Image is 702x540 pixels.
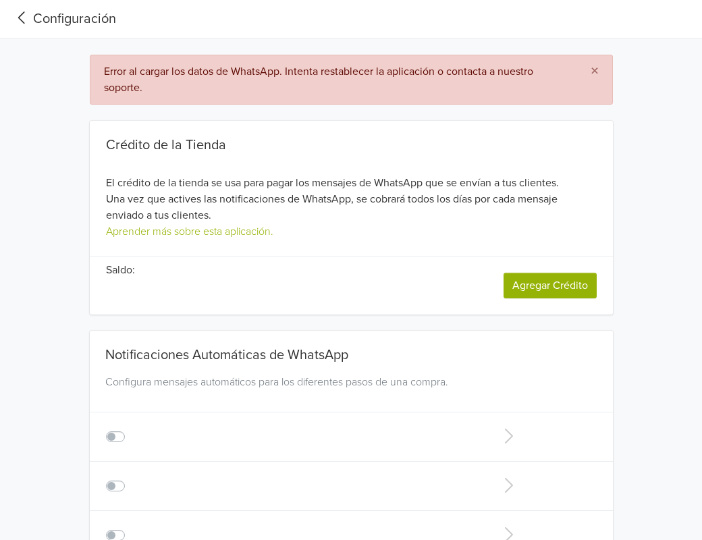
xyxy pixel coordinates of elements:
div: Crédito de la Tienda [106,137,597,153]
a: Agregar Crédito [504,273,597,298]
p: Saldo: [106,262,135,278]
a: Configuración [11,9,116,29]
div: Error al cargar los datos de WhatsApp. Intenta restablecer la aplicación o contacta a nuestro sop... [104,63,569,96]
div: Configura mensajes automáticos para los diferentes pasos de una compra. [100,374,603,406]
div: Notificaciones Automáticas de WhatsApp [100,331,603,369]
span: × [591,61,599,81]
div: El crédito de la tienda se usa para pagar los mensajes de WhatsApp que se envían a tus clientes. ... [90,137,613,240]
a: Aprender más sobre esta aplicación. [106,225,273,238]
